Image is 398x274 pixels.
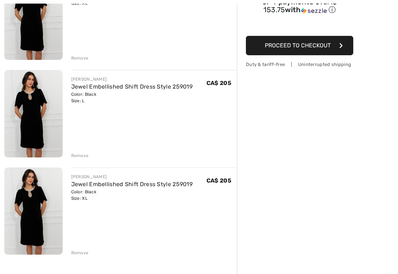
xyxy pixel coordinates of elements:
[71,181,193,188] a: Jewel Embellished Shift Dress Style 259019
[71,250,89,256] div: Remove
[301,8,327,14] img: Sezzle
[246,36,353,55] button: Proceed to Checkout
[246,17,353,33] iframe: PayPal-paypal
[71,55,89,61] div: Remove
[71,91,193,104] div: Color: Black Size: L
[71,83,193,90] a: Jewel Embellished Shift Dress Style 259019
[71,189,193,202] div: Color: Black Size: XL
[207,80,231,86] span: CA$ 205
[4,167,63,255] img: Jewel Embellished Shift Dress Style 259019
[4,70,63,157] img: Jewel Embellished Shift Dress Style 259019
[71,152,89,159] div: Remove
[207,177,231,184] span: CA$ 205
[246,61,353,68] div: Duty & tariff-free | Uninterrupted shipping
[265,42,331,49] span: Proceed to Checkout
[71,174,193,180] div: [PERSON_NAME]
[71,76,193,82] div: [PERSON_NAME]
